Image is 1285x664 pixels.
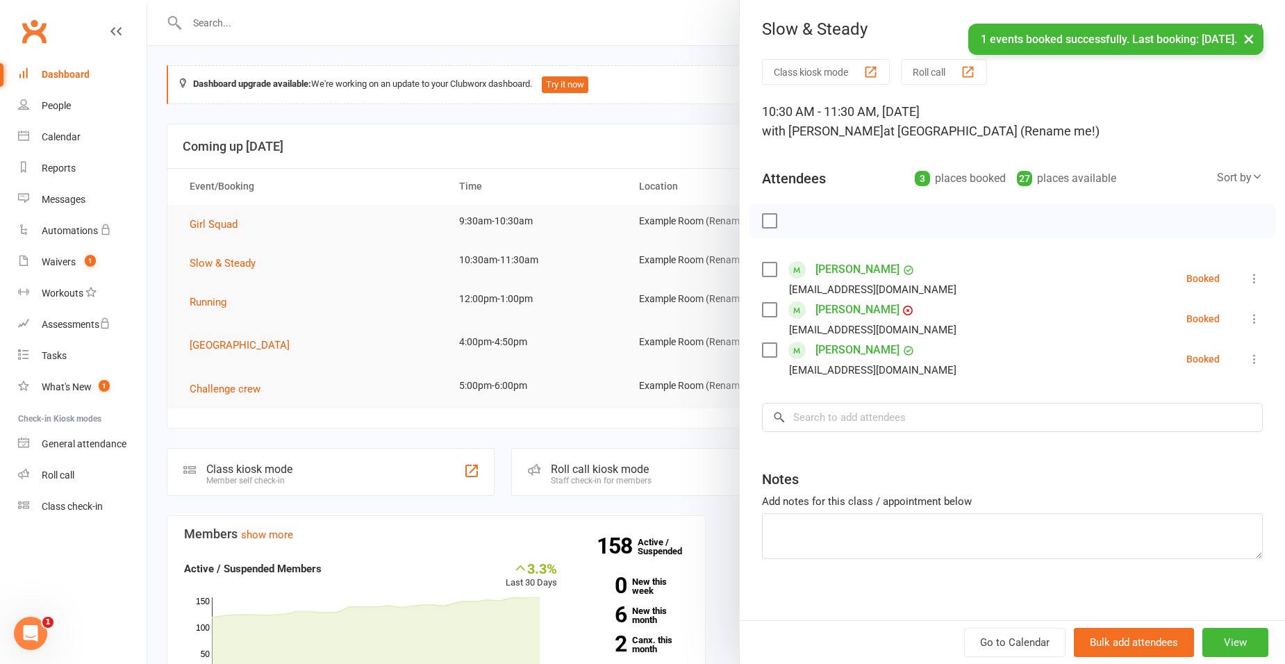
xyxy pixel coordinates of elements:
div: Sort by [1217,169,1263,187]
a: Class kiosk mode [18,491,147,522]
span: 1 [99,380,110,392]
div: Workouts [42,288,83,299]
div: Add notes for this class / appointment below [762,493,1263,510]
button: Bulk add attendees [1074,628,1194,657]
a: Messages [18,184,147,215]
span: 1 [42,617,53,628]
div: [EMAIL_ADDRESS][DOMAIN_NAME] [789,361,956,379]
div: People [42,100,71,111]
div: Assessments [42,319,110,330]
div: Booked [1186,314,1220,324]
a: Assessments [18,309,147,340]
a: People [18,90,147,122]
a: Waivers 1 [18,247,147,278]
div: Attendees [762,169,826,188]
div: [EMAIL_ADDRESS][DOMAIN_NAME] [789,321,956,339]
a: Workouts [18,278,147,309]
div: Messages [42,194,85,205]
span: with [PERSON_NAME] [762,124,884,138]
a: Reports [18,153,147,184]
div: 3 [915,171,930,186]
div: [EMAIL_ADDRESS][DOMAIN_NAME] [789,281,956,299]
div: Slow & Steady [740,19,1285,39]
div: Roll call [42,470,74,481]
div: Dashboard [42,69,90,80]
a: Dashboard [18,59,147,90]
div: 10:30 AM - 11:30 AM, [DATE] [762,102,1263,141]
div: Class check-in [42,501,103,512]
a: Tasks [18,340,147,372]
div: Notes [762,470,799,489]
a: [PERSON_NAME] [815,339,899,361]
a: General attendance kiosk mode [18,429,147,460]
a: [PERSON_NAME] [815,258,899,281]
div: What's New [42,381,92,392]
div: places booked [915,169,1006,188]
a: Automations [18,215,147,247]
a: Calendar [18,122,147,153]
a: [PERSON_NAME] [815,299,899,321]
button: × [1236,24,1261,53]
div: Reports [42,163,76,174]
div: places available [1017,169,1116,188]
a: Go to Calendar [964,628,1066,657]
button: View [1202,628,1268,657]
button: Roll call [901,59,987,85]
div: Booked [1186,274,1220,283]
div: Booked [1186,354,1220,364]
input: Search to add attendees [762,403,1263,432]
div: Tasks [42,350,67,361]
div: Calendar [42,131,81,142]
div: General attendance [42,438,126,449]
a: Roll call [18,460,147,491]
div: Waivers [42,256,76,267]
div: 1 events booked successfully. Last booking: [DATE]. [968,24,1263,55]
span: 1 [85,255,96,267]
span: at [GEOGRAPHIC_DATA] (Rename me!) [884,124,1100,138]
button: Class kiosk mode [762,59,890,85]
div: Automations [42,225,98,236]
iframe: Intercom live chat [14,617,47,650]
a: What's New1 [18,372,147,403]
div: 27 [1017,171,1032,186]
a: Clubworx [17,14,51,49]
